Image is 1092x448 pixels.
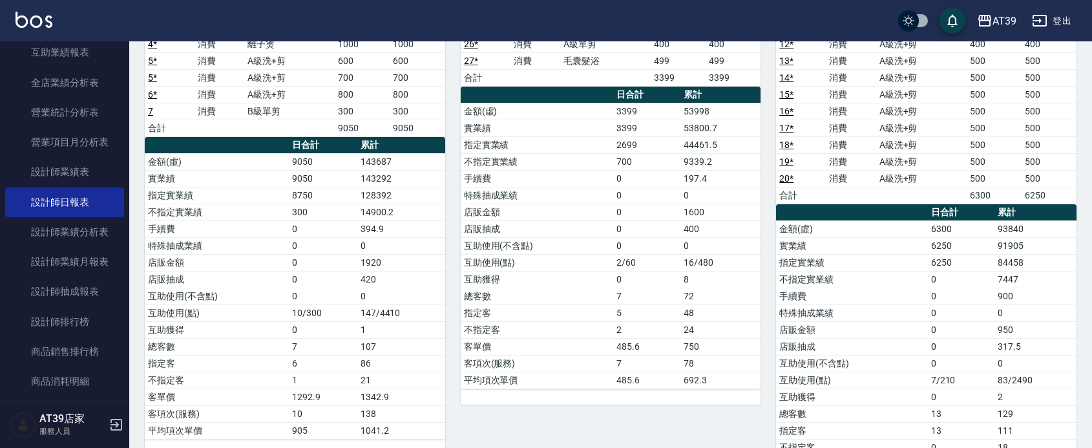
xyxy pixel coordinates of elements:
[335,86,390,103] td: 800
[1022,170,1076,187] td: 500
[461,220,613,237] td: 店販抽成
[680,153,761,170] td: 9339.2
[244,86,335,103] td: A級洗+剪
[776,355,927,372] td: 互助使用(不含點)
[776,271,927,288] td: 不指定實業績
[967,170,1022,187] td: 500
[289,153,357,170] td: 9050
[357,405,445,422] td: 138
[776,338,927,355] td: 店販抽成
[680,304,761,321] td: 48
[194,36,244,52] td: 消費
[776,304,927,321] td: 特殊抽成業績
[680,254,761,271] td: 16/480
[5,98,124,127] a: 營業統計分析表
[289,321,357,338] td: 0
[357,137,445,154] th: 累計
[510,36,560,52] td: 消費
[928,237,994,254] td: 6250
[651,36,706,52] td: 400
[776,288,927,304] td: 手續費
[967,187,1022,204] td: 6300
[928,372,994,389] td: 7/210
[928,220,994,237] td: 6300
[613,204,680,220] td: 0
[613,170,680,187] td: 0
[928,254,994,271] td: 6250
[967,103,1022,120] td: 500
[1022,136,1076,153] td: 500
[145,372,289,389] td: 不指定客
[461,237,613,254] td: 互助使用(不含點)
[876,153,967,170] td: A級洗+剪
[390,86,445,103] td: 800
[776,422,927,439] td: 指定客
[928,389,994,405] td: 0
[16,12,52,28] img: Logo
[461,372,613,389] td: 平均項次單價
[461,69,510,86] td: 合計
[680,136,761,153] td: 44461.5
[967,153,1022,170] td: 500
[289,372,357,389] td: 1
[145,389,289,405] td: 客單價
[967,52,1022,69] td: 500
[145,321,289,338] td: 互助獲得
[357,355,445,372] td: 86
[560,36,651,52] td: A級單剪
[967,69,1022,86] td: 500
[680,288,761,304] td: 72
[289,288,357,304] td: 0
[390,52,445,69] td: 600
[876,86,967,103] td: A級洗+剪
[357,153,445,170] td: 143687
[928,338,994,355] td: 0
[876,52,967,69] td: A級洗+剪
[461,355,613,372] td: 客項次(服務)
[613,220,680,237] td: 0
[680,87,761,103] th: 累計
[994,389,1076,405] td: 2
[244,36,335,52] td: 離子燙
[461,136,613,153] td: 指定實業績
[613,321,680,338] td: 2
[613,254,680,271] td: 2/60
[357,204,445,220] td: 14900.2
[289,271,357,288] td: 0
[5,217,124,247] a: 設計師業績分析表
[357,237,445,254] td: 0
[461,204,613,220] td: 店販金額
[335,52,390,69] td: 600
[967,136,1022,153] td: 500
[876,36,967,52] td: A級洗+剪
[928,405,994,422] td: 13
[194,103,244,120] td: 消費
[994,321,1076,338] td: 950
[613,304,680,321] td: 5
[994,405,1076,422] td: 129
[390,120,445,136] td: 9050
[289,254,357,271] td: 0
[876,136,967,153] td: A級洗+剪
[289,220,357,237] td: 0
[876,69,967,86] td: A級洗+剪
[560,52,651,69] td: 毛囊髮浴
[461,153,613,170] td: 不指定實業績
[776,237,927,254] td: 實業績
[461,271,613,288] td: 互助獲得
[994,254,1076,271] td: 84458
[289,304,357,321] td: 10/300
[928,204,994,221] th: 日合計
[994,422,1076,439] td: 111
[706,36,761,52] td: 400
[940,8,965,34] button: save
[613,153,680,170] td: 700
[680,355,761,372] td: 78
[1027,9,1076,33] button: 登出
[461,304,613,321] td: 指定客
[357,254,445,271] td: 1920
[357,170,445,187] td: 143292
[357,372,445,389] td: 21
[510,52,560,69] td: 消費
[289,355,357,372] td: 6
